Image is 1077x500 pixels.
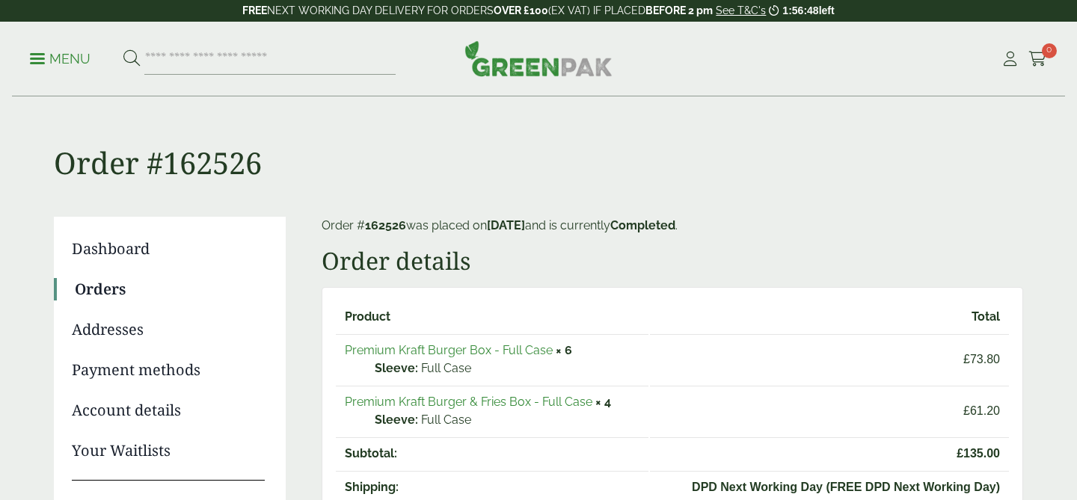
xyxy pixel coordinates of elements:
[1042,43,1057,58] span: 0
[365,218,406,232] mark: 162526
[645,4,713,16] strong: BEFORE 2 pm
[556,343,572,357] strong: × 6
[375,411,639,429] p: Full Case
[242,4,267,16] strong: FREE
[1028,52,1047,67] i: Cart
[322,217,1023,235] p: Order # was placed on and is currently .
[30,50,90,65] a: Menu
[1028,48,1047,70] a: 0
[963,353,1000,365] bdi: 73.80
[336,301,648,333] th: Product
[336,437,648,469] th: Subtotal:
[375,359,418,377] strong: Sleeve:
[72,318,265,341] a: Addresses
[595,395,611,409] strong: × 4
[464,40,613,76] img: GreenPak Supplies
[375,359,639,377] p: Full Case
[345,343,553,357] a: Premium Kraft Burger Box - Full Case
[72,399,265,422] a: Account details
[610,218,675,232] mark: Completed
[963,353,970,365] span: £
[963,404,1000,417] bdi: 61.20
[963,404,970,417] span: £
[1001,52,1019,67] i: My Account
[345,395,592,409] a: Premium Kraft Burger & Fries Box - Full Case
[375,411,418,429] strong: Sleeve:
[650,301,1009,333] th: Total
[716,4,766,16] a: See T&C's
[72,359,265,381] a: Payment methods
[30,50,90,68] p: Menu
[487,218,525,232] mark: [DATE]
[659,445,1000,463] span: 135.00
[782,4,818,16] span: 1:56:48
[72,439,265,462] a: Your Waitlists
[494,4,548,16] strong: OVER £100
[54,97,1023,181] h1: Order #162526
[322,247,1023,275] h2: Order details
[75,278,265,300] a: Orders
[819,4,835,16] span: left
[72,238,265,260] a: Dashboard
[957,447,963,460] span: £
